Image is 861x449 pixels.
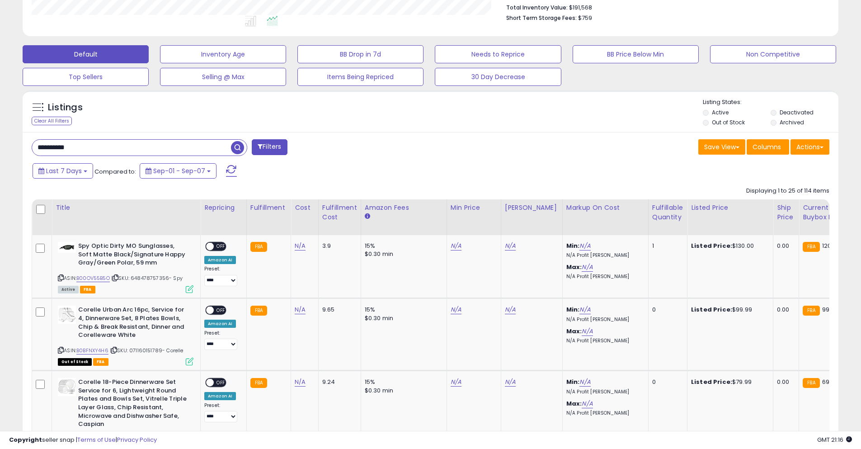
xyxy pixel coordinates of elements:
a: N/A [579,305,590,314]
label: Active [712,109,729,116]
p: Listing States: [703,98,838,107]
p: N/A Profit [PERSON_NAME] [566,274,641,280]
div: $99.99 [691,306,766,314]
button: Columns [747,139,789,155]
div: 0.00 [777,242,792,250]
span: | SKU: 071160151789- Corelle [110,347,183,354]
div: Title [56,203,197,213]
div: Min Price [451,203,497,213]
div: Cost [295,203,315,213]
a: N/A [505,378,516,387]
span: OFF [214,307,228,314]
span: 69.49 [822,378,839,386]
a: B0BFNXY4H6 [76,347,108,354]
a: N/A [582,399,593,408]
div: Amazon AI [204,256,236,264]
strong: Copyright [9,435,42,444]
a: B00OV55B5O [76,274,110,282]
b: Listed Price: [691,305,732,314]
button: Save View [698,139,745,155]
button: Non Competitive [710,45,836,63]
label: Out of Stock [712,118,745,126]
div: $0.30 min [365,250,440,258]
small: Amazon Fees. [365,213,370,221]
div: Preset: [204,266,240,286]
div: $0.30 min [365,387,440,395]
a: N/A [295,378,306,387]
div: 15% [365,306,440,314]
span: FBA [93,358,108,366]
li: $191,568 [506,1,823,12]
a: Privacy Policy [117,435,157,444]
span: 120 [822,241,831,250]
small: FBA [250,378,267,388]
a: N/A [582,327,593,336]
div: Preset: [204,330,240,350]
div: 0.00 [777,378,792,386]
div: Displaying 1 to 25 of 114 items [746,187,829,195]
b: Total Inventory Value: [506,4,568,11]
label: Archived [780,118,804,126]
button: BB Price Below Min [573,45,699,63]
a: Terms of Use [77,435,116,444]
a: N/A [505,241,516,250]
a: N/A [451,378,461,387]
p: N/A Profit [PERSON_NAME] [566,252,641,259]
span: All listings that are currently out of stock and unavailable for purchase on Amazon [58,358,92,366]
small: FBA [250,306,267,316]
div: Markup on Cost [566,203,645,213]
span: 99.99 [822,305,838,314]
b: Max: [566,263,582,271]
p: N/A Profit [PERSON_NAME] [566,338,641,344]
button: 30 Day Decrease [435,68,561,86]
small: FBA [803,306,819,316]
button: Needs to Reprice [435,45,561,63]
button: Filters [252,139,287,155]
small: FBA [250,242,267,252]
button: Default [23,45,149,63]
button: Items Being Repriced [297,68,423,86]
b: Short Term Storage Fees: [506,14,577,22]
a: N/A [451,305,461,314]
div: [PERSON_NAME] [505,203,559,213]
span: FBA [80,286,95,293]
b: Max: [566,399,582,408]
h5: Listings [48,101,83,114]
button: Sep-01 - Sep-07 [140,163,216,179]
a: N/A [295,241,306,250]
b: Corelle Urban Arc 16pc, Service for 4, Dinnerware Set, 8 Plates Bowls, Chip & Break Resistant, Di... [78,306,188,341]
img: 512INjmhw8L._SL40_.jpg [58,378,76,396]
div: Listed Price [691,203,769,213]
div: Fulfillment [250,203,287,213]
div: Fulfillment Cost [322,203,357,222]
div: Amazon AI [204,320,236,328]
span: 2025-09-15 21:16 GMT [817,435,852,444]
b: Min: [566,305,580,314]
button: Top Sellers [23,68,149,86]
span: Last 7 Days [46,166,82,175]
a: N/A [582,263,593,272]
div: 1 [652,242,680,250]
div: Clear All Filters [32,117,72,125]
span: Sep-01 - Sep-07 [153,166,205,175]
button: Last 7 Days [33,163,93,179]
div: Amazon AI [204,392,236,400]
div: 15% [365,378,440,386]
b: Min: [566,241,580,250]
span: | SKU: 648478757356- Spy [111,274,183,282]
p: N/A Profit [PERSON_NAME] [566,317,641,323]
div: Amazon Fees [365,203,443,213]
div: 9.24 [322,378,354,386]
button: BB Drop in 7d [297,45,423,63]
small: FBA [803,378,819,388]
div: 0 [652,378,680,386]
div: $130.00 [691,242,766,250]
button: Selling @ Max [160,68,286,86]
th: The percentage added to the cost of goods (COGS) that forms the calculator for Min & Max prices. [562,199,648,235]
button: Inventory Age [160,45,286,63]
img: 419s8-sOocL._SL40_.jpg [58,306,76,324]
div: Fulfillable Quantity [652,203,683,222]
div: Current Buybox Price [803,203,849,222]
p: N/A Profit [PERSON_NAME] [566,410,641,416]
small: FBA [803,242,819,252]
